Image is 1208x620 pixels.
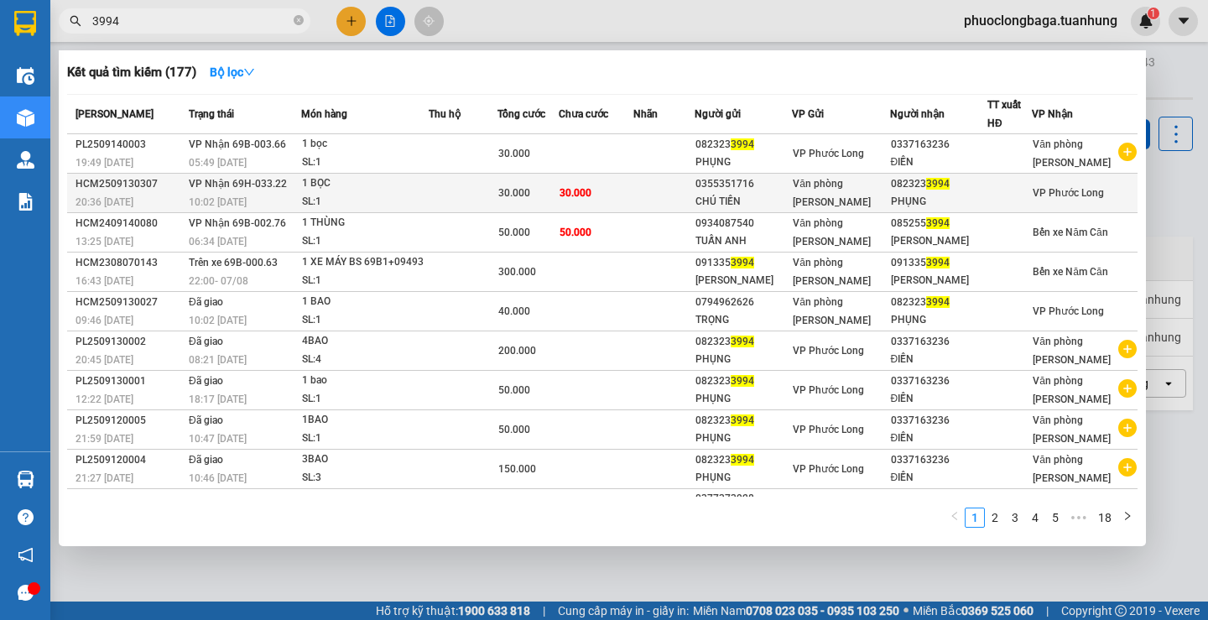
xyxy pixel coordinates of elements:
[695,254,791,272] div: 091335
[793,148,864,159] span: VP Phước Long
[986,508,1004,527] a: 2
[302,154,428,172] div: SL: 1
[17,109,34,127] img: warehouse-icon
[1118,340,1137,358] span: plus-circle
[75,196,133,208] span: 20:36 [DATE]
[75,451,184,469] div: PL2509120004
[793,424,864,435] span: VP Phước Long
[75,315,133,326] span: 09:46 [DATE]
[75,108,154,120] span: [PERSON_NAME]
[1033,138,1111,169] span: Văn phòng [PERSON_NAME]
[891,451,987,469] div: 0337163236
[695,294,791,311] div: 0794962626
[966,508,984,527] a: 1
[75,393,133,405] span: 12:22 [DATE]
[985,508,1005,528] li: 2
[1122,511,1132,521] span: right
[695,451,791,469] div: 082323
[950,511,960,521] span: left
[891,412,987,430] div: 0337163236
[75,333,184,351] div: PL2509130002
[695,390,791,408] div: PHỤNG
[497,108,545,120] span: Tổng cước
[75,373,184,390] div: PL2509130001
[189,275,248,287] span: 22:00 - 07/08
[560,187,591,199] span: 30.000
[695,232,791,250] div: TUẤN ANH
[695,136,791,154] div: 082323
[1033,266,1107,278] span: Bến xe Năm Căn
[302,135,428,154] div: 1 bọc
[891,136,987,154] div: 0337163236
[302,411,428,430] div: 1BAO
[75,433,133,445] span: 21:59 [DATE]
[302,469,428,487] div: SL: 3
[302,232,428,251] div: SL: 1
[14,11,36,36] img: logo-vxr
[891,254,987,272] div: 091335
[429,108,461,120] span: Thu hộ
[891,215,987,232] div: 085255
[1065,508,1092,528] li: Next 5 Pages
[18,585,34,601] span: message
[302,175,428,193] div: 1 BỌC
[793,178,871,208] span: Văn phòng [PERSON_NAME]
[926,296,950,308] span: 3994
[1118,458,1137,477] span: plus-circle
[75,236,133,247] span: 13:25 [DATE]
[75,157,133,169] span: 19:49 [DATE]
[302,311,428,330] div: SL: 1
[1092,508,1117,528] li: 18
[498,345,536,357] span: 200.000
[189,217,286,229] span: VP Nhận 69B-002.76
[302,253,428,272] div: 1 XE MÁY BS 69B1+09493
[792,108,824,120] span: VP Gửi
[17,193,34,211] img: solution-icon
[498,187,530,199] span: 30.000
[189,157,247,169] span: 05:49 [DATE]
[695,333,791,351] div: 082323
[302,390,428,409] div: SL: 1
[189,472,247,484] span: 10:46 [DATE]
[302,372,428,390] div: 1 bao
[1033,336,1111,366] span: Văn phòng [PERSON_NAME]
[695,373,791,390] div: 082323
[891,351,987,368] div: ĐIỀN
[1033,187,1104,199] span: VP Phước Long
[965,508,985,528] li: 1
[945,508,965,528] button: left
[926,257,950,268] span: 3994
[1033,454,1111,484] span: Văn phòng [PERSON_NAME]
[1033,375,1111,405] span: Văn phòng [PERSON_NAME]
[891,154,987,171] div: ĐIỀN
[75,215,184,232] div: HCM2409140080
[793,257,871,287] span: Văn phòng [PERSON_NAME]
[189,433,247,445] span: 10:47 [DATE]
[891,232,987,250] div: [PERSON_NAME]
[559,108,608,120] span: Chưa cước
[695,154,791,171] div: PHỤNG
[731,138,754,150] span: 3994
[891,469,987,487] div: ĐIỀN
[1006,508,1024,527] a: 3
[695,469,791,487] div: PHỤNG
[189,454,223,466] span: Đã giao
[17,67,34,85] img: warehouse-icon
[1032,108,1073,120] span: VP Nhận
[302,351,428,369] div: SL: 4
[1117,508,1138,528] li: Next Page
[1033,227,1107,238] span: Bến xe Năm Căn
[302,214,428,232] div: 1 THÙNG
[793,217,871,247] span: Văn phòng [PERSON_NAME]
[498,148,530,159] span: 30.000
[1093,508,1117,527] a: 18
[793,463,864,475] span: VP Phước Long
[891,430,987,447] div: ĐIỀN
[987,99,1021,129] span: TT xuất HĐ
[498,463,536,475] span: 150.000
[498,305,530,317] span: 40.000
[17,151,34,169] img: warehouse-icon
[891,294,987,311] div: 082323
[633,108,658,120] span: Nhãn
[294,13,304,29] span: close-circle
